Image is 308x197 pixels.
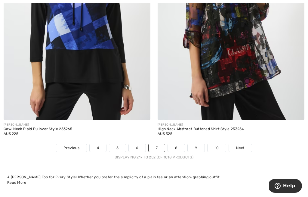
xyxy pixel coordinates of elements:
a: 4 [90,144,106,152]
span: AU$ 325 [158,132,172,136]
div: [PERSON_NAME] [4,123,150,127]
a: 9 [188,144,204,152]
div: Cowl Neck Plaid Pullover Style 253265 [4,127,150,131]
a: 8 [168,144,185,152]
iframe: Opens a widget where you can find more information [269,179,302,194]
span: Read More [7,180,26,185]
a: 6 [129,144,145,152]
span: Next [236,145,244,151]
a: 10 [208,144,226,152]
div: [PERSON_NAME] [158,123,304,127]
a: Next [229,144,251,152]
span: Previous [63,145,79,151]
a: 5 [109,144,126,152]
div: High Neck Abstract Buttoned Shirt Style 253254 [158,127,304,131]
a: Previous [56,144,86,152]
div: A [PERSON_NAME] Top for Every Style! Whether you prefer the simplicity of a plain tee or an atten... [7,174,301,180]
span: AU$ 225 [4,132,18,136]
a: 7 [149,144,165,152]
